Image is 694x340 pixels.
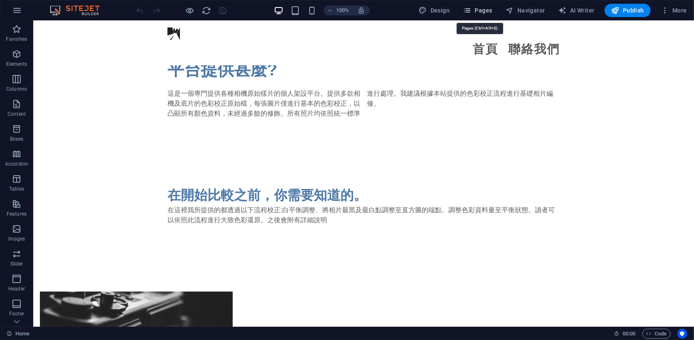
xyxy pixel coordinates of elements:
p: Favorites [6,36,27,42]
a: Click to cancel selection. Double-click to open Pages [7,329,30,339]
i: Reload page [202,6,212,15]
button: Design [416,4,453,17]
h6: 100% [336,5,349,15]
button: Code [642,329,671,339]
p: Features [7,211,27,217]
p: Boxes [10,136,24,142]
button: Pages [460,4,495,17]
span: AI Writer [559,6,595,15]
h6: Session time [614,329,636,339]
p: Columns [6,86,27,92]
div: Design (Ctrl+Alt+Y) [416,4,453,17]
p: Header [8,285,25,292]
p: Slider [10,261,23,267]
i: On resize automatically adjust zoom level to fit chosen device. [358,7,365,14]
button: More [657,4,690,17]
span: : [628,330,630,337]
span: Pages [463,6,492,15]
span: Publish [611,6,644,15]
p: Footer [9,310,24,317]
button: 100% [324,5,353,15]
p: Images [8,236,25,242]
span: Design [419,6,450,15]
button: Usercentrics [677,329,687,339]
span: More [661,6,687,15]
button: Click here to leave preview mode and continue editing [185,5,195,15]
span: Navigator [506,6,545,15]
button: Navigator [502,4,549,17]
img: Editor Logo [48,5,110,15]
button: reload [202,5,212,15]
p: Accordion [5,161,28,167]
button: Publish [605,4,651,17]
button: AI Writer [555,4,598,17]
span: Code [646,329,667,339]
p: Elements [6,61,27,67]
span: 00 00 [623,329,635,339]
p: Tables [9,186,24,192]
p: Content [7,111,26,117]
